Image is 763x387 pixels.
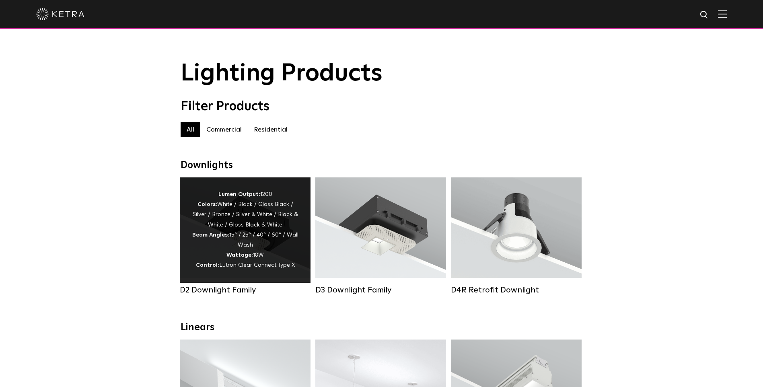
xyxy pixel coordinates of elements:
div: D3 Downlight Family [315,285,446,295]
a: D2 Downlight Family Lumen Output:1200Colors:White / Black / Gloss Black / Silver / Bronze / Silve... [180,177,311,295]
div: 1200 White / Black / Gloss Black / Silver / Bronze / Silver & White / Black & White / Gloss Black... [192,189,298,271]
label: Residential [248,122,294,137]
img: Hamburger%20Nav.svg [718,10,727,18]
label: All [181,122,200,137]
strong: Beam Angles: [192,232,229,238]
div: Linears [181,322,583,333]
label: Commercial [200,122,248,137]
a: D3 Downlight Family Lumen Output:700 / 900 / 1100Colors:White / Black / Silver / Bronze / Paintab... [315,177,446,295]
strong: Colors: [197,202,217,207]
strong: Wattage: [226,252,253,258]
div: Downlights [181,160,583,171]
img: ketra-logo-2019-white [36,8,84,20]
div: D2 Downlight Family [180,285,311,295]
div: Filter Products [181,99,583,114]
img: search icon [699,10,710,20]
div: D4R Retrofit Downlight [451,285,582,295]
strong: Control: [196,262,219,268]
span: Lighting Products [181,62,383,86]
span: Lutron Clear Connect Type X [219,262,295,268]
a: D4R Retrofit Downlight Lumen Output:800Colors:White / BlackBeam Angles:15° / 25° / 40° / 60°Watta... [451,177,582,295]
strong: Lumen Output: [218,191,260,197]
